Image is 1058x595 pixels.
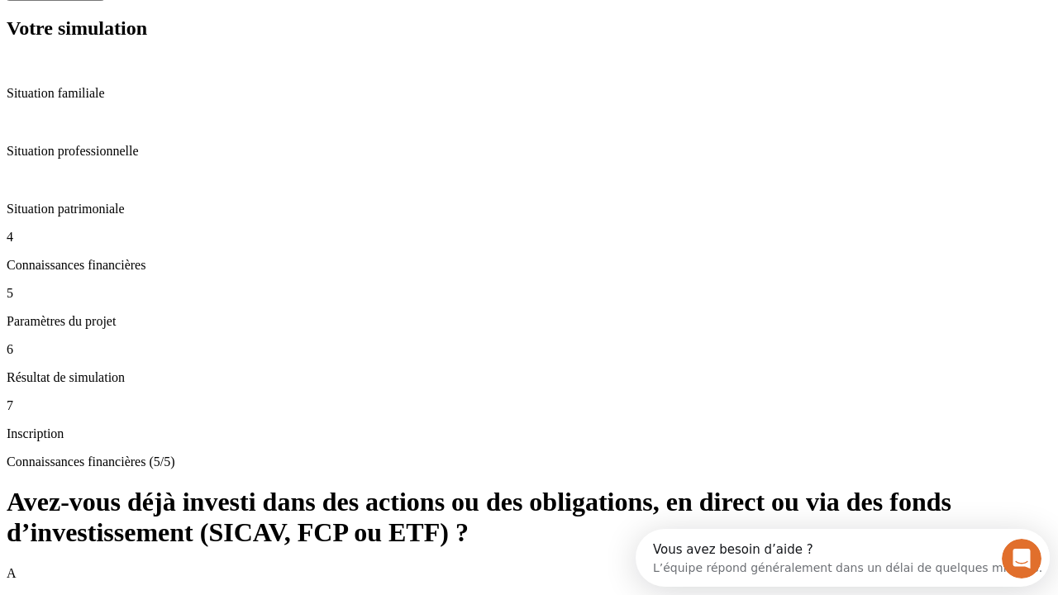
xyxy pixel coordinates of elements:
p: Situation professionnelle [7,144,1051,159]
p: 6 [7,342,1051,357]
p: Situation familiale [7,86,1051,101]
h1: Avez-vous déjà investi dans des actions ou des obligations, en direct ou via des fonds d’investis... [7,487,1051,548]
p: Situation patrimoniale [7,202,1051,217]
p: Inscription [7,426,1051,441]
iframe: Intercom live chat discovery launcher [636,529,1050,587]
p: Résultat de simulation [7,370,1051,385]
div: L’équipe répond généralement dans un délai de quelques minutes. [17,27,407,45]
p: Connaissances financières (5/5) [7,455,1051,469]
p: 7 [7,398,1051,413]
p: Connaissances financières [7,258,1051,273]
p: 5 [7,286,1051,301]
h2: Votre simulation [7,17,1051,40]
iframe: Intercom live chat [1002,539,1041,578]
p: Paramètres du projet [7,314,1051,329]
div: Vous avez besoin d’aide ? [17,14,407,27]
div: Ouvrir le Messenger Intercom [7,7,455,52]
p: 4 [7,230,1051,245]
p: A [7,566,1051,581]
